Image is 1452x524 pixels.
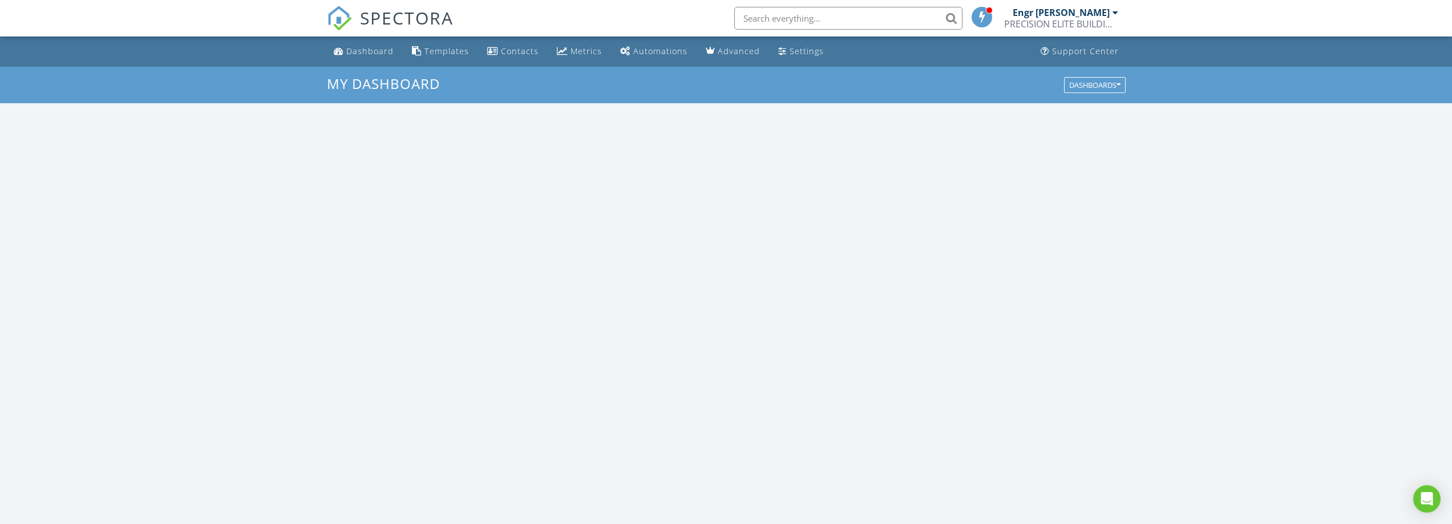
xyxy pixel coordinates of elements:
img: The Best Home Inspection Software - Spectora [327,6,352,31]
a: Support Center [1036,41,1123,62]
div: Settings [790,46,824,56]
div: Dashboard [346,46,394,56]
span: My Dashboard [327,74,440,93]
div: Advanced [718,46,760,56]
div: Metrics [571,46,602,56]
div: Contacts [501,46,539,56]
a: Automations (Basic) [616,41,692,62]
a: Dashboard [329,41,398,62]
span: SPECTORA [360,6,454,30]
div: Open Intercom Messenger [1413,485,1441,513]
a: Metrics [552,41,606,62]
a: Contacts [483,41,543,62]
button: Dashboards [1064,77,1126,93]
input: Search everything... [734,7,962,30]
a: Advanced [701,41,765,62]
div: Support Center [1052,46,1119,56]
div: Dashboards [1069,81,1121,89]
div: Templates [424,46,469,56]
a: Settings [774,41,828,62]
div: PRECISION ELITE BUILDING INSPECTION SERVICES L.L.C [1004,18,1118,30]
div: Engr [PERSON_NAME] [1013,7,1110,18]
a: SPECTORA [327,15,454,39]
a: Templates [407,41,474,62]
div: Automations [633,46,687,56]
